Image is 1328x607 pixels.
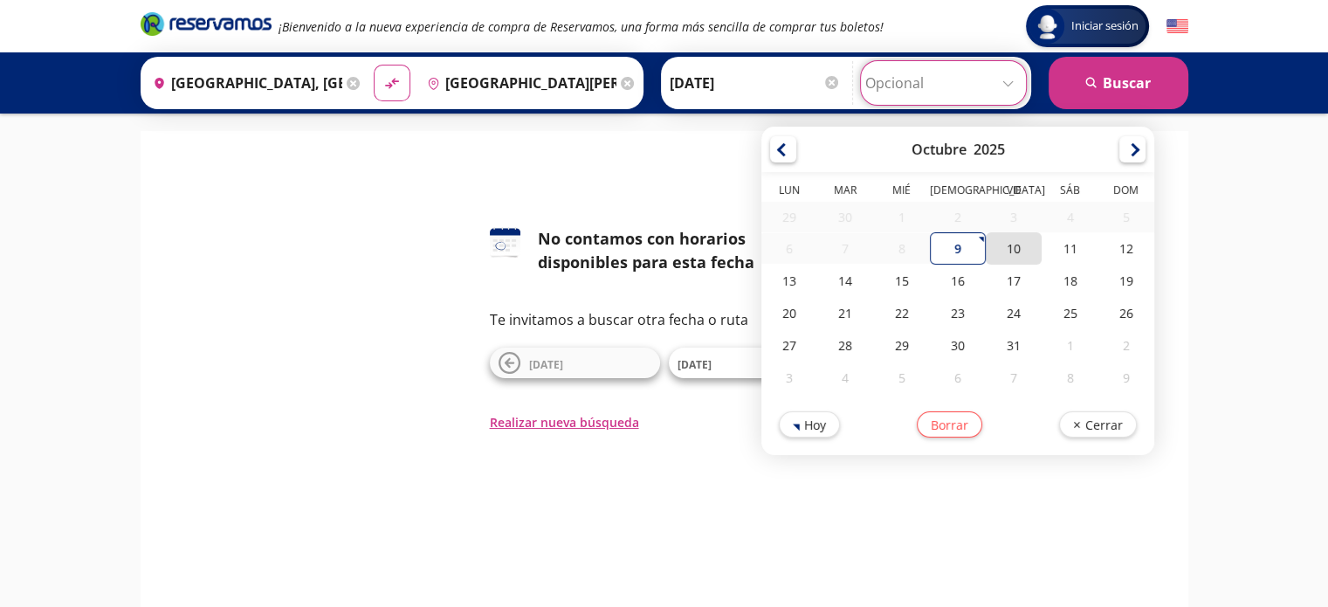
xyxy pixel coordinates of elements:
div: 27-Oct-25 [761,329,817,362]
button: Hoy [779,411,840,438]
div: 07-Oct-25 [817,233,873,264]
div: 17-Oct-25 [986,265,1042,297]
div: 26-Oct-25 [1098,297,1154,329]
button: [DATE] [669,348,839,378]
th: Miércoles [874,183,930,202]
p: Te invitamos a buscar otra fecha o ruta [490,309,839,330]
div: 10-Oct-25 [986,232,1042,265]
div: 12-Oct-25 [1098,232,1154,265]
button: Buscar [1049,57,1188,109]
div: 03-Nov-25 [761,362,817,394]
span: Iniciar sesión [1064,17,1146,35]
span: [DATE] [529,357,563,372]
input: Buscar Origen [146,61,342,105]
div: 05-Nov-25 [874,362,930,394]
div: 23-Oct-25 [930,297,986,329]
div: 07-Nov-25 [986,362,1042,394]
div: 14-Oct-25 [817,265,873,297]
div: No contamos con horarios disponibles para esta fecha [538,227,839,274]
th: Domingo [1098,183,1154,202]
button: Realizar nueva búsqueda [490,413,639,431]
div: 29-Sep-25 [761,202,817,232]
div: 18-Oct-25 [1042,265,1098,297]
th: Viernes [986,183,1042,202]
div: 06-Oct-25 [761,233,817,264]
div: 09-Oct-25 [930,232,986,265]
div: 01-Oct-25 [874,202,930,232]
div: 16-Oct-25 [930,265,986,297]
button: [DATE] [490,348,660,378]
div: 09-Nov-25 [1098,362,1154,394]
div: 2025 [974,140,1005,159]
div: Octubre [912,140,967,159]
th: Sábado [1042,183,1098,202]
a: Brand Logo [141,10,272,42]
div: 04-Oct-25 [1042,202,1098,232]
input: Buscar Destino [420,61,616,105]
button: English [1166,16,1188,38]
div: 06-Nov-25 [930,362,986,394]
div: 03-Oct-25 [986,202,1042,232]
div: 13-Oct-25 [761,265,817,297]
th: Martes [817,183,873,202]
div: 30-Oct-25 [930,329,986,362]
em: ¡Bienvenido a la nueva experiencia de compra de Reservamos, una forma más sencilla de comprar tus... [279,18,884,35]
button: Borrar [917,411,982,438]
div: 08-Nov-25 [1042,362,1098,394]
i: Brand Logo [141,10,272,37]
div: 24-Oct-25 [986,297,1042,329]
div: 30-Sep-25 [817,202,873,232]
span: [DATE] [678,357,712,372]
div: 02-Nov-25 [1098,329,1154,362]
div: 21-Oct-25 [817,297,873,329]
div: 31-Oct-25 [986,329,1042,362]
div: 05-Oct-25 [1098,202,1154,232]
div: 04-Nov-25 [817,362,873,394]
div: 01-Nov-25 [1042,329,1098,362]
th: Lunes [761,183,817,202]
div: 25-Oct-25 [1042,297,1098,329]
button: Cerrar [1059,411,1137,438]
div: 08-Oct-25 [874,233,930,264]
div: 28-Oct-25 [817,329,873,362]
input: Opcional [865,61,1022,105]
div: 19-Oct-25 [1098,265,1154,297]
input: Elegir Fecha [670,61,841,105]
div: 11-Oct-25 [1042,232,1098,265]
div: 29-Oct-25 [874,329,930,362]
div: 15-Oct-25 [874,265,930,297]
div: 02-Oct-25 [930,202,986,232]
div: 22-Oct-25 [874,297,930,329]
th: Jueves [930,183,986,202]
div: 20-Oct-25 [761,297,817,329]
